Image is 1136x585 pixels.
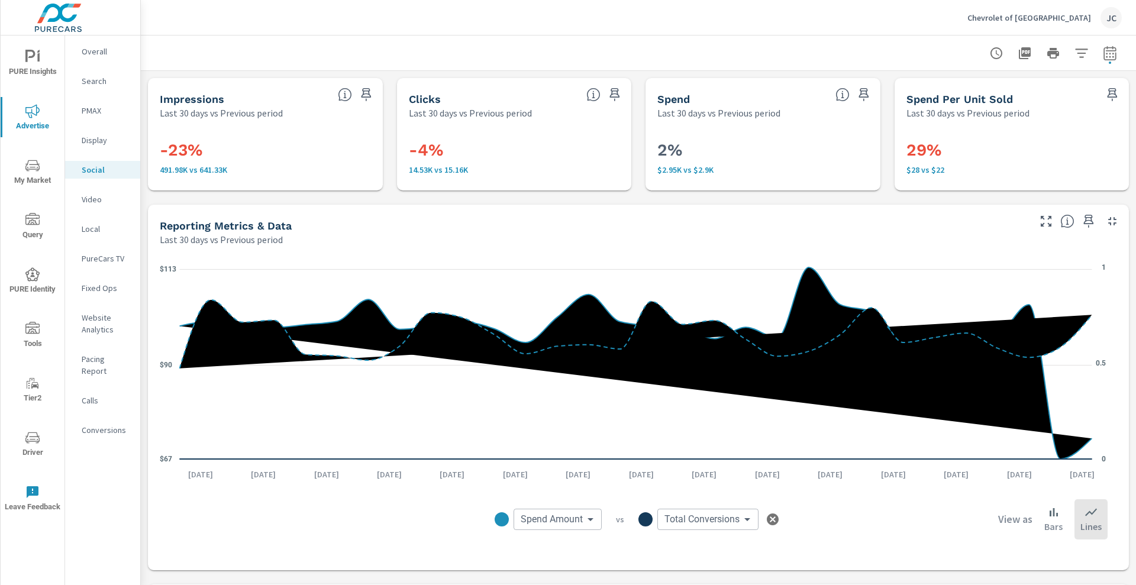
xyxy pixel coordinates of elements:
span: The amount of money spent on advertising during the period. [835,88,850,102]
p: [DATE] [243,468,284,480]
p: Pacing Report [82,353,131,377]
button: Make Fullscreen [1037,212,1056,231]
span: Spend Amount [521,513,583,525]
div: Conversions [65,421,140,439]
span: The number of times an ad was shown on your behalf. [338,88,352,102]
p: [DATE] [747,468,788,480]
div: Fixed Ops [65,279,140,297]
p: [DATE] [621,468,662,480]
span: Save this to your personalized report [605,85,624,104]
p: Last 30 days vs Previous period [409,106,532,120]
text: 0.5 [1096,359,1106,367]
button: "Export Report to PDF" [1013,41,1037,65]
p: [DATE] [306,468,347,480]
p: 491,983 vs 641,330 [160,165,371,174]
p: [DATE] [369,468,410,480]
h5: Clicks [409,93,441,105]
div: JC [1100,7,1122,28]
h5: Reporting Metrics & Data [160,219,292,232]
span: Total Conversions [664,513,740,525]
span: The number of times an ad was clicked by a consumer. [586,88,601,102]
button: Select Date Range [1098,41,1122,65]
p: [DATE] [999,468,1040,480]
p: Website Analytics [82,312,131,335]
p: Search [82,75,131,87]
p: Overall [82,46,131,57]
span: Advertise [4,104,61,133]
p: Lines [1080,519,1102,534]
div: PMAX [65,102,140,119]
p: vs [602,514,638,525]
span: Driver [4,431,61,460]
div: Search [65,72,140,90]
div: Overall [65,43,140,60]
p: [DATE] [557,468,599,480]
div: Social [65,161,140,179]
div: Display [65,131,140,149]
p: [DATE] [431,468,473,480]
span: My Market [4,159,61,188]
div: Total Conversions [657,509,759,530]
button: Apply Filters [1070,41,1093,65]
p: Last 30 days vs Previous period [906,106,1029,120]
span: Save this to your personalized report [854,85,873,104]
h6: View as [998,513,1032,525]
span: Save this to your personalized report [1103,85,1122,104]
p: Fixed Ops [82,282,131,294]
h3: 2% [657,140,869,160]
p: Display [82,134,131,146]
p: Last 30 days vs Previous period [160,232,283,247]
p: $2,952 vs $2,905 [657,165,869,174]
span: Tools [4,322,61,351]
div: Local [65,220,140,238]
p: Calls [82,395,131,406]
span: PURE Insights [4,50,61,79]
div: Website Analytics [65,309,140,338]
p: Social [82,164,131,176]
p: [DATE] [809,468,851,480]
span: Save this to your personalized report [1079,212,1098,231]
span: Save this to your personalized report [357,85,376,104]
h3: 29% [906,140,1118,160]
p: [DATE] [495,468,536,480]
h5: Spend Per Unit Sold [906,93,1013,105]
p: 14,528 vs 15,156 [409,165,620,174]
text: 0 [1102,455,1106,463]
text: $67 [160,455,172,463]
span: PURE Identity [4,267,61,296]
button: Minimize Widget [1103,212,1122,231]
div: PureCars TV [65,250,140,267]
h3: -23% [160,140,371,160]
div: Calls [65,392,140,409]
p: PureCars TV [82,253,131,264]
div: Pacing Report [65,350,140,380]
p: [DATE] [935,468,977,480]
h3: -4% [409,140,620,160]
p: Conversions [82,424,131,436]
h5: Spend [657,93,690,105]
span: Query [4,213,61,242]
div: nav menu [1,35,64,525]
h5: Impressions [160,93,224,105]
text: $90 [160,361,172,369]
p: PMAX [82,105,131,117]
p: Chevrolet of [GEOGRAPHIC_DATA] [967,12,1091,23]
p: Video [82,193,131,205]
p: $28 vs $22 [906,165,1118,174]
p: Local [82,223,131,235]
text: $113 [160,265,176,273]
button: Print Report [1041,41,1065,65]
div: Video [65,190,140,208]
p: [DATE] [1061,468,1103,480]
div: Spend Amount [514,509,602,530]
p: [DATE] [873,468,914,480]
span: Leave Feedback [4,485,61,514]
p: Last 30 days vs Previous period [657,106,780,120]
p: Last 30 days vs Previous period [160,106,283,120]
span: Tier2 [4,376,61,405]
p: Bars [1044,519,1063,534]
p: [DATE] [683,468,725,480]
text: 1 [1102,263,1106,272]
p: [DATE] [180,468,221,480]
